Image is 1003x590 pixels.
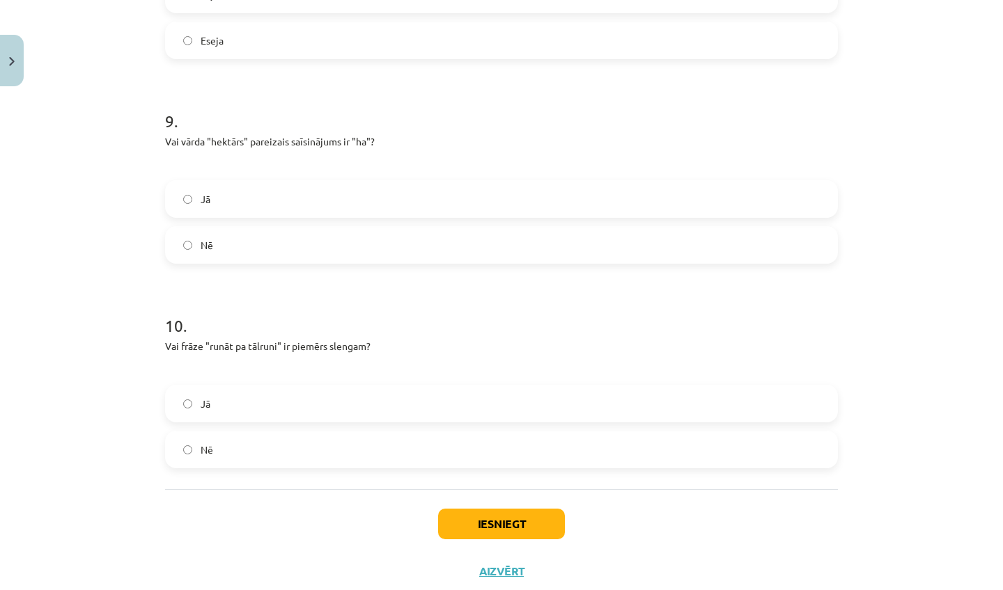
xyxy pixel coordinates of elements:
[438,509,565,539] button: Iesniegt
[201,442,213,457] span: Nē
[201,238,213,253] span: Nē
[183,241,192,250] input: Nē
[475,564,528,578] button: Aizvērt
[165,134,838,149] p: Vai vārda "hektārs" pareizais saīsinājums ir "ha"?
[165,292,838,335] h1: 10 .
[9,57,15,66] img: icon-close-lesson-0947bae3869378f0d4975bcd49f059093ad1ed9edebbc8119c70593378902aed.svg
[201,192,210,207] span: Jā
[183,195,192,204] input: Jā
[183,399,192,408] input: Jā
[183,445,192,454] input: Nē
[165,87,838,130] h1: 9 .
[183,36,192,45] input: Eseja
[165,339,838,353] p: Vai frāze "runāt pa tālruni" ir piemērs slengam?
[201,33,224,48] span: Eseja
[201,397,210,411] span: Jā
